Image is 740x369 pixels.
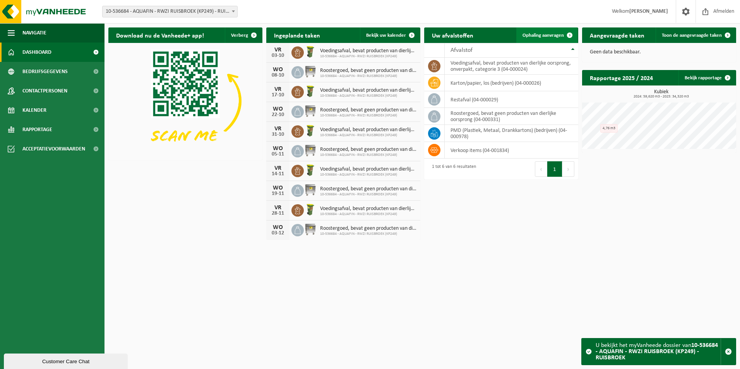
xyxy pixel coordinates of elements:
img: Download de VHEPlus App [108,43,262,159]
h2: Ingeplande taken [266,27,328,43]
span: Voedingsafval, bevat producten van dierlijke oorsprong, onverpakt, categorie 3 [320,127,416,133]
span: Dashboard [22,43,51,62]
span: 10-536684 - AQUAFIN - RWZI RUISBROEK (KP249) - RUISBROEK [103,6,237,17]
h3: Kubiek [586,89,736,99]
td: karton/papier, los (bedrijven) (04-000026) [445,75,578,91]
img: WB-0060-HPE-GN-50 [304,203,317,216]
span: 10-536684 - AQUAFIN - RWZI RUISBROEK (KP249) [320,54,416,59]
img: WB-0060-HPE-GN-50 [304,85,317,98]
div: 03-10 [270,53,286,58]
img: WB-1100-GAL-GY-01 [304,223,317,236]
td: voedingsafval, bevat producten van dierlijke oorsprong, onverpakt, categorie 3 (04-000024) [445,58,578,75]
h2: Uw afvalstoffen [424,27,481,43]
div: VR [270,47,286,53]
div: 19-11 [270,191,286,196]
strong: [PERSON_NAME] [629,9,668,14]
span: Afvalstof [451,47,473,53]
span: Roostergoed, bevat geen producten van dierlijke oorsprong [320,147,416,153]
div: 08-10 [270,73,286,78]
div: 17-10 [270,92,286,98]
span: 10-536684 - AQUAFIN - RWZI RUISBROEK (KP249) - RUISBROEK [102,6,238,17]
span: Rapportage [22,120,52,139]
div: 4,76 m3 [600,124,618,133]
button: Next [562,161,574,177]
a: Toon de aangevraagde taken [656,27,735,43]
div: 22-10 [270,112,286,118]
span: Voedingsafval, bevat producten van dierlijke oorsprong, onverpakt, categorie 3 [320,48,416,54]
span: Verberg [231,33,248,38]
span: Voedingsafval, bevat producten van dierlijke oorsprong, onverpakt, categorie 3 [320,166,416,173]
td: roostergoed, bevat geen producten van dierlijke oorsprong (04-000331) [445,108,578,125]
span: 10-536684 - AQUAFIN - RWZI RUISBROEK (KP249) [320,212,416,217]
div: VR [270,126,286,132]
a: Bekijk rapportage [678,70,735,85]
img: WB-0060-HPE-GN-50 [304,164,317,177]
span: Contactpersonen [22,81,67,101]
span: Voedingsafval, bevat producten van dierlijke oorsprong, onverpakt, categorie 3 [320,87,416,94]
img: WB-1100-GAL-GY-01 [304,183,317,196]
div: 03-12 [270,231,286,236]
div: WO [270,224,286,231]
a: Ophaling aanvragen [516,27,577,43]
h2: Aangevraagde taken [582,27,652,43]
span: Ophaling aanvragen [522,33,564,38]
div: 1 tot 6 van 6 resultaten [428,161,476,178]
div: WO [270,145,286,152]
span: Voedingsafval, bevat producten van dierlijke oorsprong, onverpakt, categorie 3 [320,206,416,212]
img: WB-0060-HPE-GN-50 [304,45,317,58]
div: VR [270,205,286,211]
div: U bekijkt het myVanheede dossier van [596,338,721,365]
strong: 10-536684 - AQUAFIN - RWZI RUISBROEK (KP249) - RUISBROEK [596,342,718,361]
div: 28-11 [270,211,286,216]
span: Roostergoed, bevat geen producten van dierlijke oorsprong [320,68,416,74]
span: 2024: 59,620 m3 - 2025: 34,320 m3 [586,95,736,99]
span: 10-536684 - AQUAFIN - RWZI RUISBROEK (KP249) [320,74,416,79]
img: WB-1100-GAL-GY-01 [304,104,317,118]
h2: Download nu de Vanheede+ app! [108,27,212,43]
span: Kalender [22,101,46,120]
img: WB-1100-GAL-GY-01 [304,144,317,157]
span: Toon de aangevraagde taken [662,33,722,38]
span: Acceptatievoorwaarden [22,139,85,159]
span: 10-536684 - AQUAFIN - RWZI RUISBROEK (KP249) [320,133,416,138]
span: Bekijk uw kalender [366,33,406,38]
span: Roostergoed, bevat geen producten van dierlijke oorsprong [320,226,416,232]
div: 31-10 [270,132,286,137]
div: WO [270,106,286,112]
button: Verberg [225,27,262,43]
div: WO [270,67,286,73]
td: restafval (04-000029) [445,91,578,108]
span: Bedrijfsgegevens [22,62,68,81]
div: WO [270,185,286,191]
td: PMD (Plastiek, Metaal, Drankkartons) (bedrijven) (04-000978) [445,125,578,142]
span: 10-536684 - AQUAFIN - RWZI RUISBROEK (KP249) [320,173,416,177]
span: 10-536684 - AQUAFIN - RWZI RUISBROEK (KP249) [320,192,416,197]
span: Roostergoed, bevat geen producten van dierlijke oorsprong [320,107,416,113]
div: 05-11 [270,152,286,157]
div: 14-11 [270,171,286,177]
a: Bekijk uw kalender [360,27,420,43]
span: Navigatie [22,23,46,43]
h2: Rapportage 2025 / 2024 [582,70,661,85]
div: VR [270,165,286,171]
p: Geen data beschikbaar. [590,50,728,55]
img: WB-0060-HPE-GN-50 [304,124,317,137]
span: 10-536684 - AQUAFIN - RWZI RUISBROEK (KP249) [320,113,416,118]
td: verkoop items (04-001834) [445,142,578,159]
span: 10-536684 - AQUAFIN - RWZI RUISBROEK (KP249) [320,153,416,157]
button: Previous [535,161,547,177]
iframe: chat widget [4,352,129,369]
span: Roostergoed, bevat geen producten van dierlijke oorsprong [320,186,416,192]
div: VR [270,86,286,92]
button: 1 [547,161,562,177]
img: WB-1100-GAL-GY-01 [304,65,317,78]
span: 10-536684 - AQUAFIN - RWZI RUISBROEK (KP249) [320,94,416,98]
span: 10-536684 - AQUAFIN - RWZI RUISBROEK (KP249) [320,232,416,236]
